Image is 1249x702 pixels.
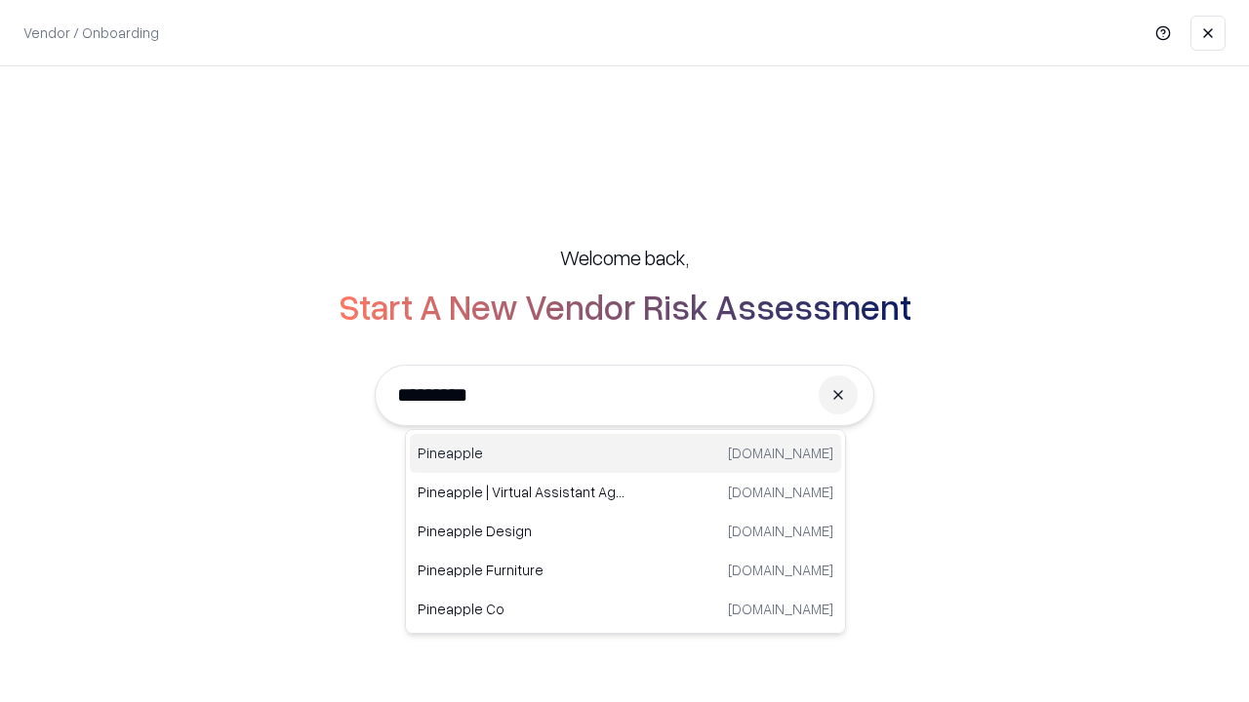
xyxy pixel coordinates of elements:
p: Pineapple [418,443,625,463]
p: [DOMAIN_NAME] [728,599,833,619]
h2: Start A New Vendor Risk Assessment [339,287,911,326]
p: [DOMAIN_NAME] [728,560,833,580]
p: [DOMAIN_NAME] [728,482,833,502]
p: Vendor / Onboarding [23,22,159,43]
p: Pineapple | Virtual Assistant Agency [418,482,625,502]
p: Pineapple Design [418,521,625,541]
p: Pineapple Co [418,599,625,619]
p: [DOMAIN_NAME] [728,521,833,541]
div: Suggestions [405,429,846,634]
p: [DOMAIN_NAME] [728,443,833,463]
h5: Welcome back, [560,244,689,271]
p: Pineapple Furniture [418,560,625,580]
